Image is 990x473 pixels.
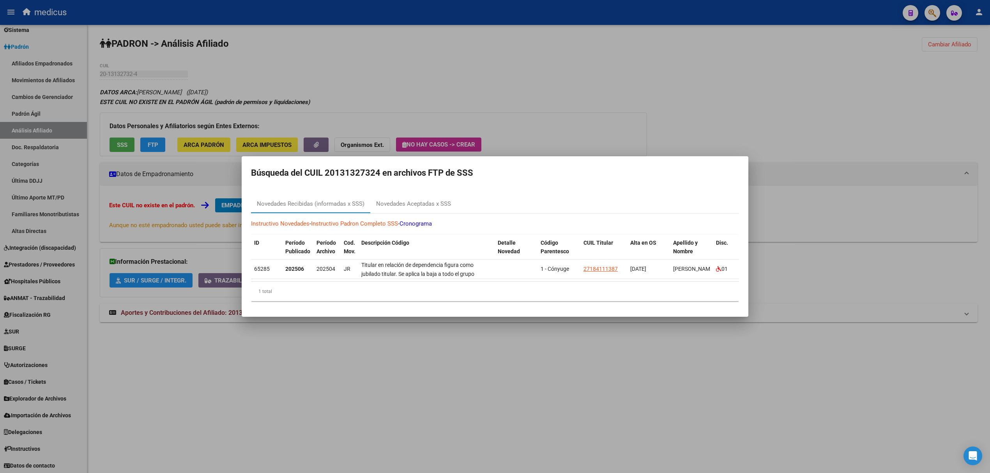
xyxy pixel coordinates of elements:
[580,235,627,269] datatable-header-cell: CUIL Titular
[344,240,355,255] span: Cod. Mov.
[311,220,398,227] a: Instructivo Padron Completo SSS
[361,262,486,295] span: Titular en relación de dependencia figura como jubilado titular. Se aplica la baja a todo el grup...
[736,235,779,269] datatable-header-cell: Cierre presentación
[313,235,341,269] datatable-header-cell: Período Archivo
[627,235,670,269] datatable-header-cell: Alta en OS
[963,447,982,465] div: Open Intercom Messenger
[316,240,336,255] span: Período Archivo
[285,266,304,272] strong: 202506
[583,266,618,272] span: 27184111387
[361,240,409,246] span: Descripción Código
[316,266,335,272] span: 202504
[537,235,580,269] datatable-header-cell: Código Parentesco
[713,235,736,269] datatable-header-cell: Disc.
[251,219,739,228] p: - -
[251,235,282,269] datatable-header-cell: ID
[251,220,309,227] a: Instructivo Novedades
[583,240,613,246] span: CUIL Titular
[716,265,733,274] div: 01
[716,240,728,246] span: Disc.
[358,235,495,269] datatable-header-cell: Descripción Código
[673,240,698,255] span: Apellido y Nombre
[341,235,358,269] datatable-header-cell: Cod. Mov.
[257,199,364,208] div: Novedades Recibidas (informadas x SSS)
[541,266,569,272] span: 1 - Cónyuge
[498,240,520,255] span: Detalle Novedad
[251,282,739,301] div: 1 total
[376,199,451,208] div: Novedades Aceptadas x SSS
[495,235,537,269] datatable-header-cell: Detalle Novedad
[282,235,313,269] datatable-header-cell: Período Publicado
[630,240,656,246] span: Alta en OS
[251,166,739,180] h2: Búsqueda del CUIL 20131327324 en archivos FTP de SSS
[670,235,713,269] datatable-header-cell: Apellido y Nombre
[285,240,310,255] span: Período Publicado
[673,266,715,272] span: [PERSON_NAME]
[344,266,350,272] span: JR
[400,220,432,227] a: Cronograma
[541,240,569,255] span: Código Parentesco
[254,240,259,246] span: ID
[630,266,646,272] span: [DATE]
[254,266,270,272] span: 65285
